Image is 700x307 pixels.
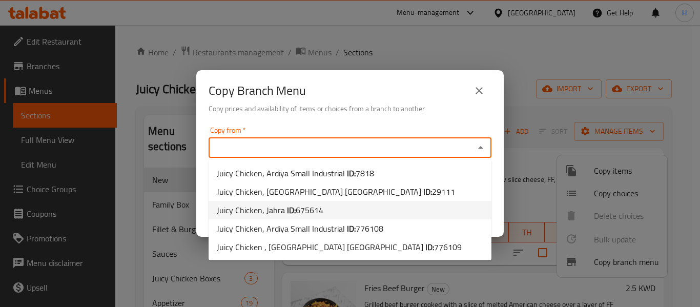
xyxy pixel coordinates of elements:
[434,239,462,255] span: 776109
[296,202,323,218] span: 675614
[217,222,383,235] span: Juicy Chicken, Ardiya Small Industrial
[209,103,491,114] h6: Copy prices and availability of items or choices from a branch to another
[217,167,374,179] span: Juicy Chicken, Ardiya Small Industrial
[467,78,491,103] button: close
[356,166,374,181] span: 7818
[432,184,455,199] span: 29111
[425,239,434,255] b: ID:
[209,83,306,99] h2: Copy Branch Menu
[287,202,296,218] b: ID:
[217,204,323,216] span: Juicy Chicken, Jahra
[356,221,383,236] span: 776108
[423,184,432,199] b: ID:
[217,241,462,253] span: Juicy Chicken , [GEOGRAPHIC_DATA] [GEOGRAPHIC_DATA]
[347,221,356,236] b: ID:
[347,166,356,181] b: ID:
[217,186,455,198] span: Juicy Chicken, [GEOGRAPHIC_DATA] [GEOGRAPHIC_DATA]
[473,140,488,155] button: Close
